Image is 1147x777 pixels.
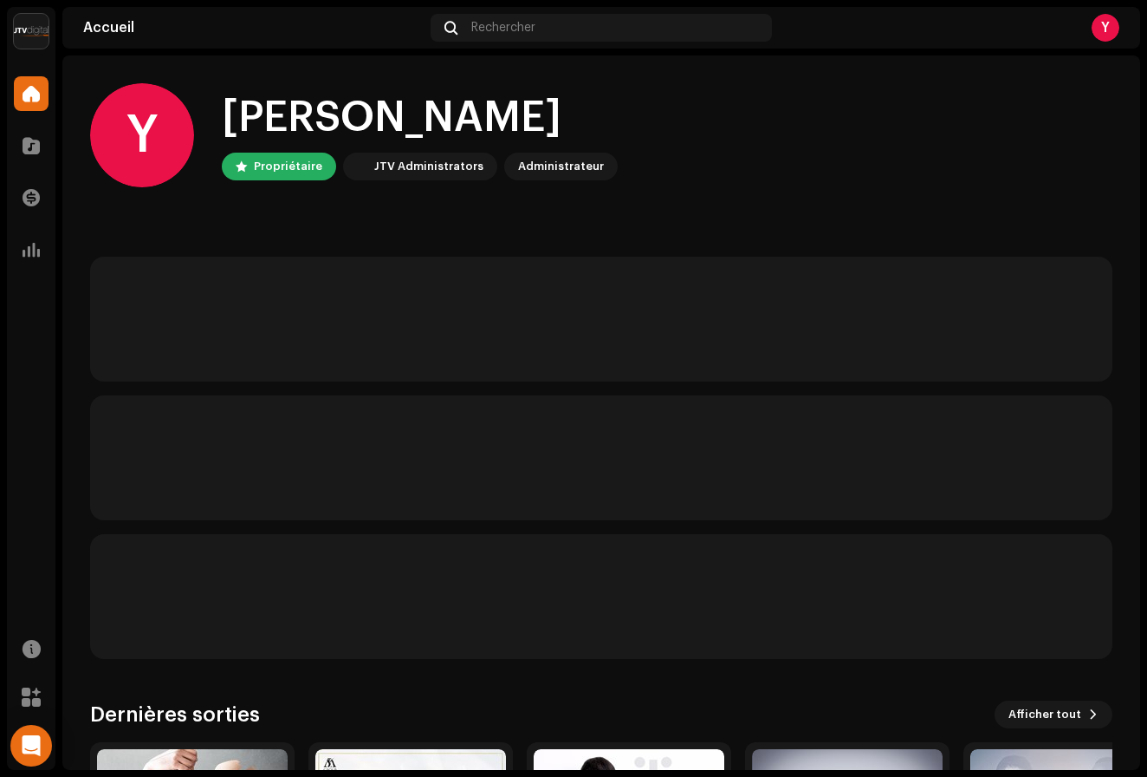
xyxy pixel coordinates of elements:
span: Afficher tout [1008,697,1081,732]
span: Rechercher [471,21,535,35]
img: 08840394-dc3e-4720-a77a-6adfc2e10f9d [14,14,49,49]
div: Y [1092,14,1119,42]
h3: Dernières sorties [90,701,260,728]
img: 08840394-dc3e-4720-a77a-6adfc2e10f9d [347,156,367,177]
div: Propriétaire [254,156,322,177]
div: Accueil [83,21,424,35]
div: Open Intercom Messenger [10,725,52,767]
div: Y [90,83,194,187]
div: JTV Administrators [374,156,483,177]
button: Afficher tout [995,701,1112,728]
div: [PERSON_NAME] [222,90,618,146]
div: Administrateur [518,156,604,177]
